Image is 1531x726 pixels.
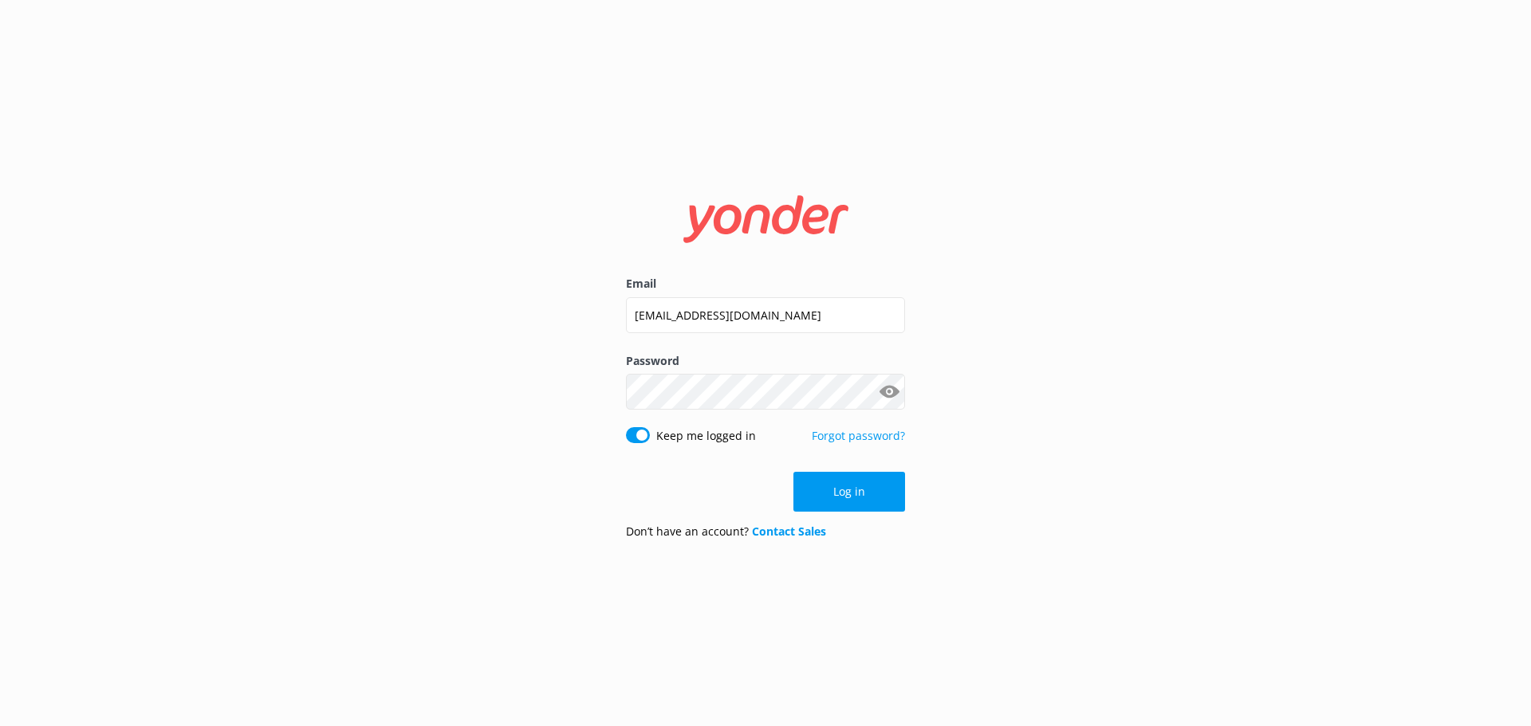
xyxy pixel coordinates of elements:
button: Show password [873,376,905,408]
label: Email [626,275,905,292]
p: Don’t have an account? [626,523,826,540]
label: Password [626,352,905,370]
a: Forgot password? [812,428,905,443]
input: user@emailaddress.com [626,297,905,333]
a: Contact Sales [752,524,826,539]
label: Keep me logged in [656,427,756,445]
button: Log in [793,472,905,512]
